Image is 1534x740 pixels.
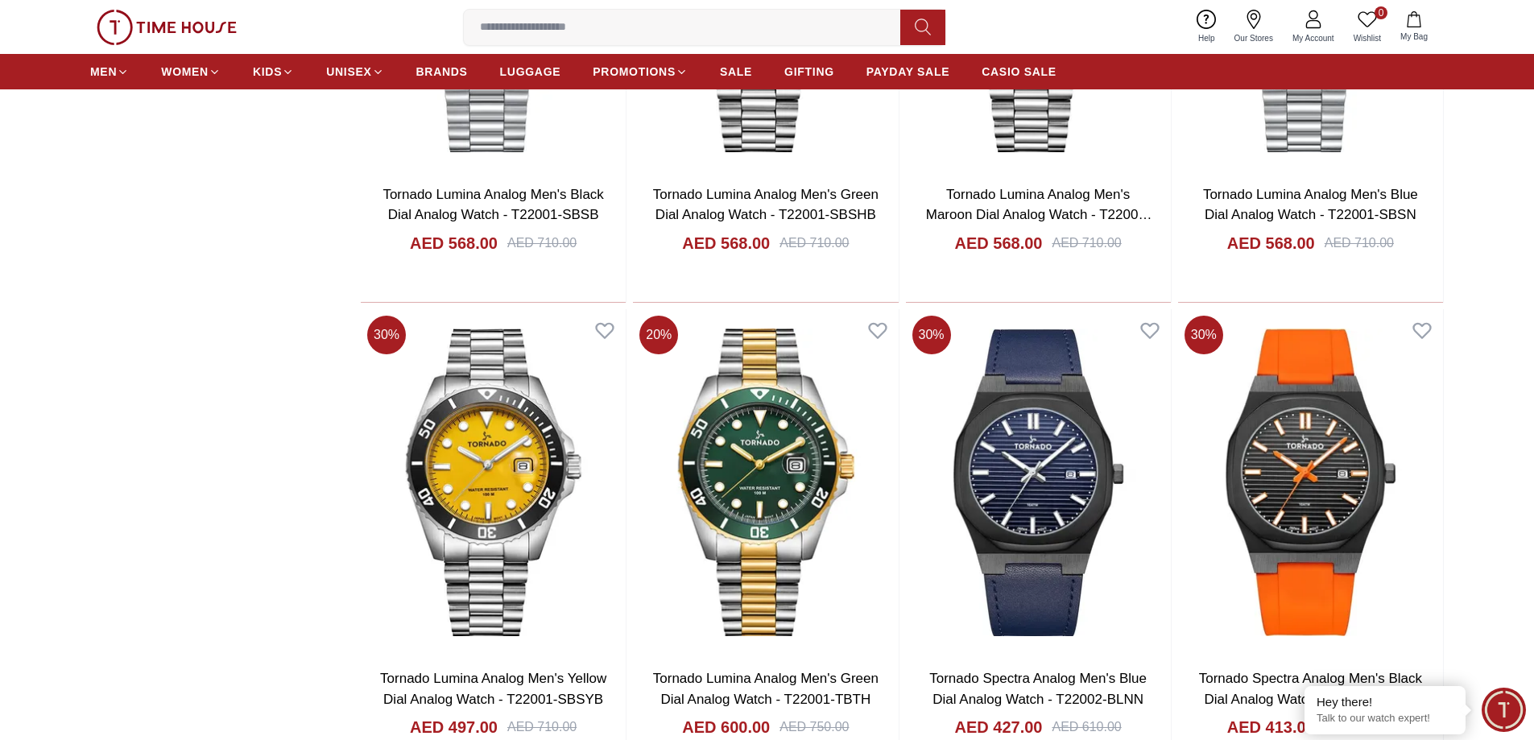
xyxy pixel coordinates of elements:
span: My Account [1286,32,1341,44]
span: GIFTING [784,64,834,80]
a: Tornado Spectra Analog Men's Blue Dial Analog Watch - T22002-BLNN [929,671,1147,707]
div: AED 710.00 [779,234,849,253]
div: AED 750.00 [779,717,849,737]
div: Chat Widget [1482,688,1526,732]
div: AED 710.00 [1325,234,1394,253]
a: MEN [90,57,129,86]
h4: AED 568.00 [1227,232,1315,254]
div: Hey there! [1317,694,1453,710]
span: Help [1192,32,1222,44]
span: LUGGAGE [500,64,561,80]
a: Help [1189,6,1225,48]
a: PAYDAY SALE [866,57,949,86]
a: Tornado Spectra Analog Men's Black Dial Analog Watch - T22002-BSOB [1199,671,1422,707]
span: Our Stores [1228,32,1280,44]
a: Tornado Lumina Analog Men's Black Dial Analog Watch - T22001-SBSB [382,187,603,223]
span: CASIO SALE [982,64,1056,80]
span: Wishlist [1347,32,1387,44]
span: My Bag [1394,31,1434,43]
div: AED 610.00 [1052,717,1121,737]
a: Tornado Lumina Analog Men's Green Dial Analog Watch - T22001-SBSHB [653,187,879,223]
span: WOMEN [161,64,209,80]
img: ... [97,10,237,45]
img: Tornado Lumina Analog Men's Yellow Dial Analog Watch - T22001-SBSYB [361,309,626,655]
a: SALE [720,57,752,86]
a: LUGGAGE [500,57,561,86]
a: BRANDS [416,57,468,86]
a: Tornado Lumina Analog Men's Yellow Dial Analog Watch - T22001-SBSYB [380,671,606,707]
a: 0Wishlist [1344,6,1391,48]
a: GIFTING [784,57,834,86]
h4: AED 568.00 [682,232,770,254]
span: PAYDAY SALE [866,64,949,80]
a: Tornado Lumina Analog Men's Green Dial Analog Watch - T22001-TBTH [653,671,879,707]
span: PROMOTIONS [593,64,676,80]
span: KIDS [253,64,282,80]
a: Tornado Lumina Analog Men's Blue Dial Analog Watch - T22001-SBSN [1203,187,1418,223]
span: MEN [90,64,117,80]
div: AED 710.00 [507,234,577,253]
span: 20 % [639,316,678,354]
a: UNISEX [326,57,383,86]
a: Tornado Lumina Analog Men's Maroon Dial Analog Watch - T22001-SBSMB [926,187,1152,243]
a: CASIO SALE [982,57,1056,86]
h4: AED 413.00 [1227,716,1315,738]
div: AED 710.00 [1052,234,1121,253]
span: UNISEX [326,64,371,80]
a: PROMOTIONS [593,57,688,86]
span: 0 [1375,6,1387,19]
span: 30 % [912,316,951,354]
a: Our Stores [1225,6,1283,48]
h4: AED 497.00 [410,716,498,738]
img: Tornado Spectra Analog Men's Blue Dial Analog Watch - T22002-BLNN [906,309,1171,655]
span: 30 % [367,316,406,354]
img: Tornado Lumina Analog Men's Green Dial Analog Watch - T22001-TBTH [633,309,898,655]
p: Talk to our watch expert! [1317,712,1453,726]
h4: AED 427.00 [955,716,1043,738]
span: BRANDS [416,64,468,80]
span: SALE [720,64,752,80]
button: My Bag [1391,8,1437,46]
img: Tornado Spectra Analog Men's Black Dial Analog Watch - T22002-BSOB [1178,309,1443,655]
a: KIDS [253,57,294,86]
h4: AED 568.00 [955,232,1043,254]
a: WOMEN [161,57,221,86]
span: 30 % [1185,316,1223,354]
div: AED 710.00 [507,717,577,737]
h4: AED 600.00 [682,716,770,738]
h4: AED 568.00 [410,232,498,254]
